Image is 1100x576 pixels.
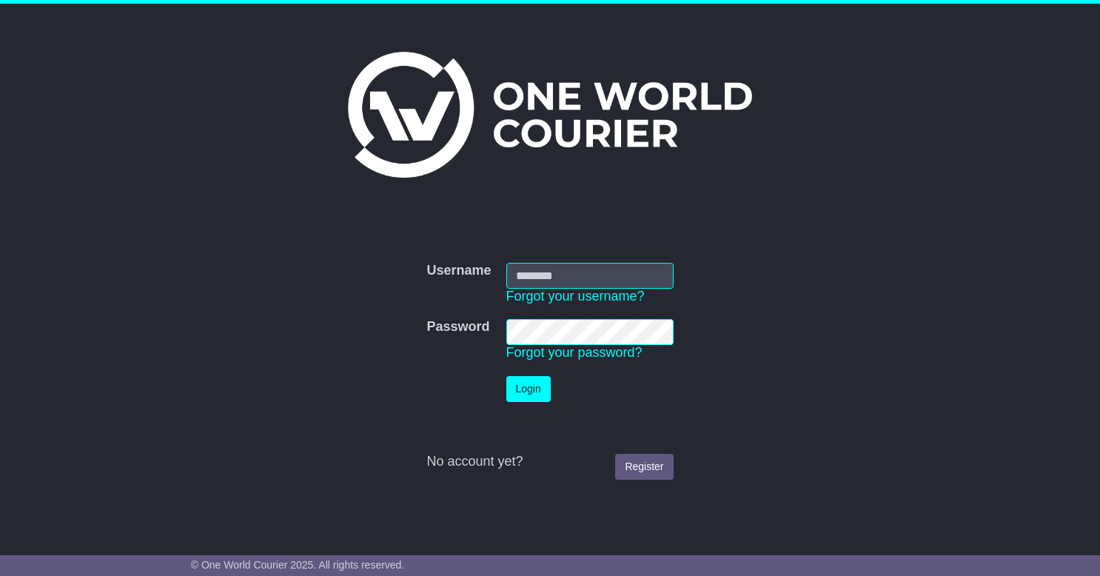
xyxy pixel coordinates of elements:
div: No account yet? [426,454,673,470]
img: One World [348,52,752,178]
button: Login [506,376,551,402]
label: Username [426,263,491,279]
a: Forgot your username? [506,289,645,304]
a: Forgot your password? [506,345,643,360]
label: Password [426,319,489,335]
span: © One World Courier 2025. All rights reserved. [191,559,405,571]
a: Register [615,454,673,480]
